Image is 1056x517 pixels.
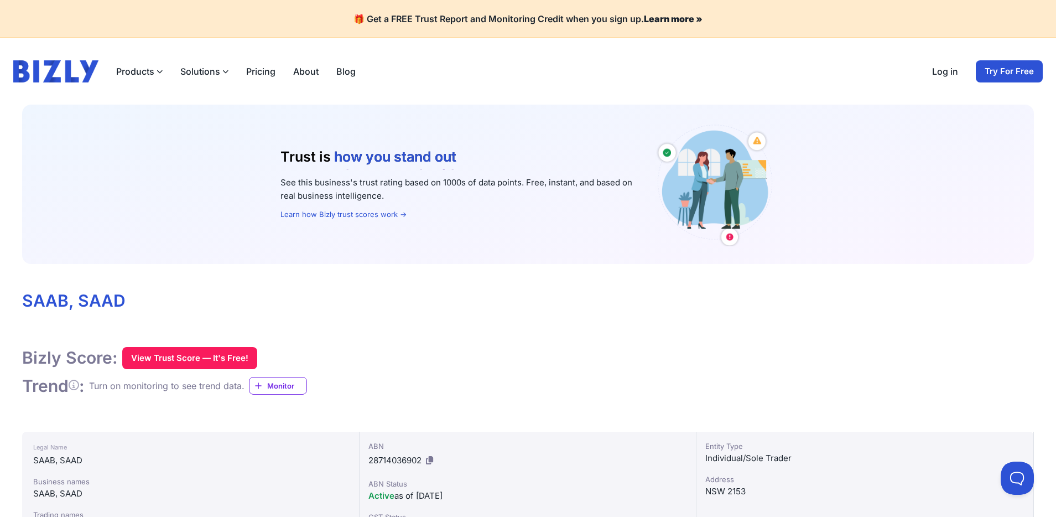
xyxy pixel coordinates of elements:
[334,148,459,166] li: how you stand out
[1001,462,1034,495] iframe: Toggle Customer Support
[249,377,307,395] a: Monitor
[22,348,118,369] h1: Bizly Score:
[334,166,459,183] li: who you work with
[280,210,407,219] a: Learn how Bizly trust scores work →
[293,65,319,78] a: About
[368,490,394,501] span: Active
[280,176,634,203] p: See this business's trust rating based on 1000s of data points. Free, instant, and based on real ...
[89,379,245,392] div: Turn on monitoring to see trend data.
[180,65,228,78] button: Solutions
[368,478,688,489] div: ABN Status
[368,441,688,452] div: ABN
[644,13,703,24] a: Learn more »
[267,380,306,391] span: Monitor
[22,291,1034,312] h1: SAAB, SAAD
[33,476,348,487] div: Business names
[705,441,1024,452] div: Entity Type
[33,454,348,467] div: SAAB, SAAD
[705,485,1024,498] div: NSW 2153
[705,474,1024,485] div: Address
[33,487,348,500] div: SAAB, SAAD
[246,65,275,78] a: Pricing
[122,347,257,369] button: View Trust Score — It's Free!
[280,148,331,165] span: Trust is
[705,452,1024,465] div: Individual/Sole Trader
[976,60,1043,82] a: Try For Free
[368,455,422,466] span: 28714036902
[22,376,85,397] h1: Trend :
[13,13,1043,24] h4: 🎁 Get a FREE Trust Report and Monitoring Credit when you sign up.
[932,65,958,78] a: Log in
[33,441,348,454] div: Legal Name
[116,65,163,78] button: Products
[368,489,688,503] div: as of [DATE]
[336,65,356,78] a: Blog
[652,122,776,246] img: Australian small business owners illustration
